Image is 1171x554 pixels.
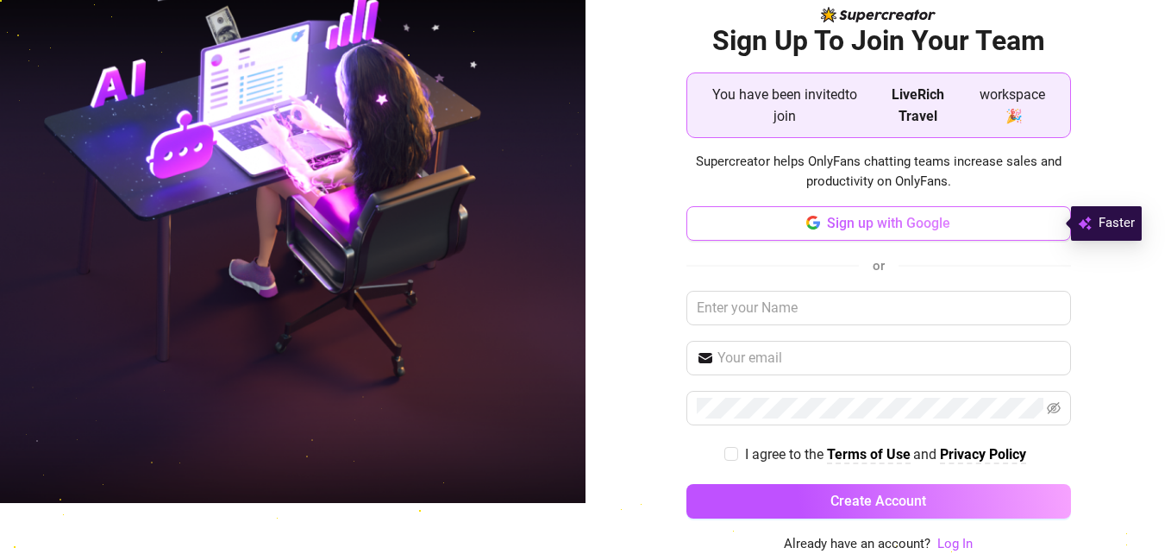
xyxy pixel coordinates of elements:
strong: LiveRich Travel [892,86,944,124]
span: You have been invited to join [701,84,868,127]
strong: Terms of Use [827,446,911,463]
a: Privacy Policy [940,446,1026,464]
img: svg%3e [1078,213,1092,234]
span: or [873,258,885,274]
span: I agree to the [745,446,827,463]
span: Create Account [830,493,926,509]
button: Sign up with Google [686,206,1071,241]
strong: Privacy Policy [940,446,1026,463]
a: Log In [937,536,973,551]
input: Enter your Name [686,291,1071,325]
span: Supercreator helps OnlyFans chatting teams increase sales and productivity on OnlyFans. [686,152,1071,192]
input: Your email [717,348,1061,368]
span: Faster [1099,213,1135,234]
span: and [913,446,940,463]
span: Sign up with Google [827,215,950,231]
button: Create Account [686,484,1071,519]
span: workspace 🎉 [968,84,1056,127]
span: eye-invisible [1047,401,1061,415]
img: logo-BBDzfeDw.svg [821,7,936,22]
a: Terms of Use [827,446,911,464]
h2: Sign Up To Join Your Team [686,23,1071,59]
